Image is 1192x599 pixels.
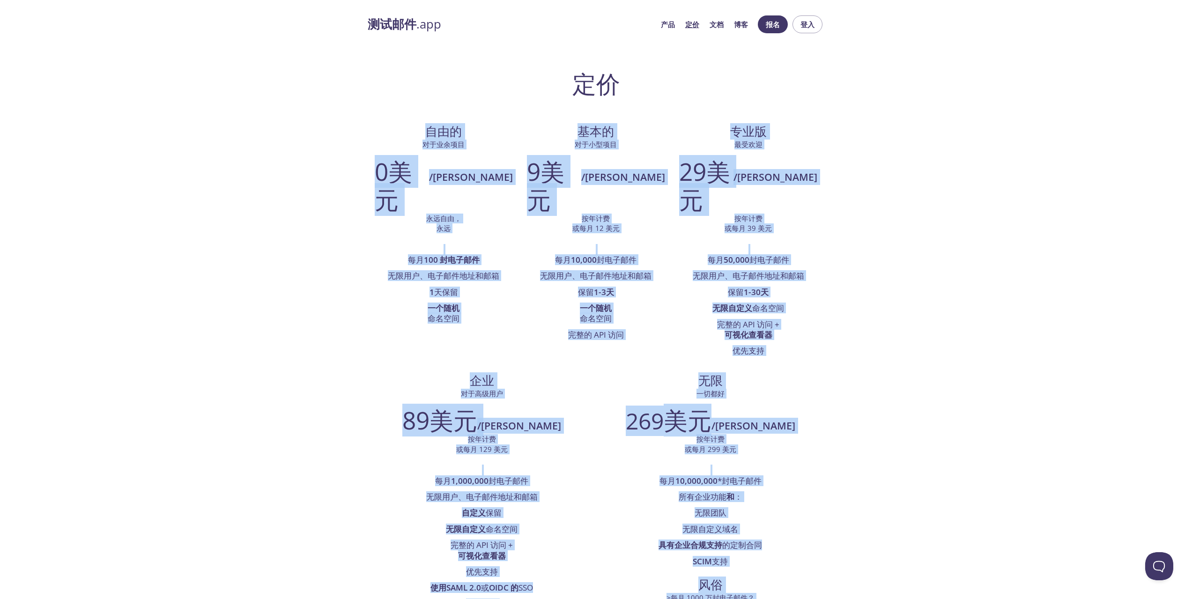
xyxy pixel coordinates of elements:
font: 命名空间 [428,313,459,324]
font: 可视化查看器 [725,329,772,340]
font: /[PERSON_NAME] [477,419,561,432]
font: 50,000 [724,254,749,265]
font: 完整的 API 访问 + [717,319,779,330]
font: 测试邮件 [368,16,416,32]
font: 每月 [435,475,451,486]
a: 文档 [710,18,724,30]
font: /[PERSON_NAME] [429,170,513,184]
font: 无限用户、电子邮件地址和邮箱 [388,270,499,281]
font: 每月 [708,254,724,265]
font: 269 [626,406,664,436]
font: 支持 [712,556,728,567]
font: 封电子邮件 [749,254,789,265]
font: 最受欢迎 [734,140,763,149]
font: 9美元 [527,155,564,216]
font: 完整的 API 访问 + [451,540,513,550]
font: /[PERSON_NAME] [581,170,665,184]
font: SSO [518,582,533,593]
font: /[PERSON_NAME] [733,170,817,184]
font: 报名 [766,20,780,29]
font: 一个随机 [580,303,612,313]
font: 保留 [578,287,594,297]
font: 无限自定义域名 [682,524,738,534]
a: 博客 [734,18,748,30]
font: 产品 [661,20,675,29]
font: 一个随机 [428,303,459,313]
font: 自由的 [425,123,462,140]
font: /[PERSON_NAME] [711,419,795,432]
button: 报名 [758,15,788,33]
font: 定价 [572,67,620,100]
font: 或每月 129 美元 [456,444,508,454]
font: 优先支持 [733,345,764,356]
font: 0美元 [375,155,412,216]
font: 每月 [555,254,571,265]
font: 89美元 [402,404,477,436]
font: 每月 [659,475,675,486]
font: 美元 [664,404,711,436]
font: 文档 [710,20,724,29]
font: 和 [726,491,734,502]
iframe: 求助童子军信标 - 开放 [1145,552,1173,580]
font: OIDC 的 [489,582,518,593]
button: 登入 [792,15,822,33]
font: 按年计费 [582,214,610,223]
font: 永远自由， [426,214,461,223]
a: 测试邮件.app [368,16,653,32]
font: 优先支持 [466,566,498,577]
font: 封电子邮件 [597,254,637,265]
font: 风俗 [698,577,723,593]
font: 永远 [437,223,451,233]
a: 定价 [685,18,699,30]
a: 产品 [661,18,675,30]
font: 无限 [698,372,723,389]
font: 按年计费 [696,434,725,444]
font: 基本的 [577,123,614,140]
font: 自定义 [462,507,486,518]
font: 封电子邮件 [489,475,528,486]
font: 定价 [685,20,699,29]
font: 1,000,000 [451,475,489,486]
font: 无限用户、电子邮件地址和邮箱 [426,491,538,502]
font: 100 封电子邮件 [424,254,480,265]
font: 所有企业功能 [679,491,726,502]
font: 命名空间 [580,313,612,324]
font: 或每月 39 美元 [725,223,772,233]
font: 完整的 API 访问 [568,329,624,340]
font: 或每月 299 美元 [685,444,736,454]
font: 无限团队 [695,507,726,518]
font: 无限自定义 [712,303,752,313]
font: 使用SAML 2.0 [430,582,481,593]
font: 博客 [734,20,748,29]
font: 登入 [800,20,814,29]
font: SCIM [693,556,712,567]
font: 命名空间 [752,303,784,313]
font: 保留 [486,507,502,518]
font: 可视化查看器 [458,550,506,561]
font: 1-3天 [594,287,614,297]
font: 企业 [470,372,494,389]
font: 按年计费 [468,434,496,444]
font: *封电子邮件 [718,475,762,486]
font: 10,000 [571,254,597,265]
font: 无限用户、电子邮件地址和邮箱 [693,270,804,281]
font: 10,000,000 [675,475,718,486]
font: 的定制合同 [722,540,762,550]
font: 1 [429,287,434,297]
font: 专业版 [730,123,767,140]
font: 或 [481,582,489,593]
font: .app [416,16,441,32]
font: 对于小型项目 [575,140,617,149]
font: 天保留 [434,287,458,297]
font: 对于业余项目 [422,140,465,149]
font: 一切都好 [696,389,725,398]
font: 每月 [408,254,424,265]
font: 具有企业合规支持 [659,540,722,550]
font: 29美元 [679,155,730,216]
font: 1-30天 [744,287,769,297]
font: 或每月 12 美元 [572,223,620,233]
font: 保留 [728,287,744,297]
font: 按年计费 [734,214,763,223]
font: 无限用户、电子邮件地址和邮箱 [540,270,652,281]
font: ： [734,491,742,502]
